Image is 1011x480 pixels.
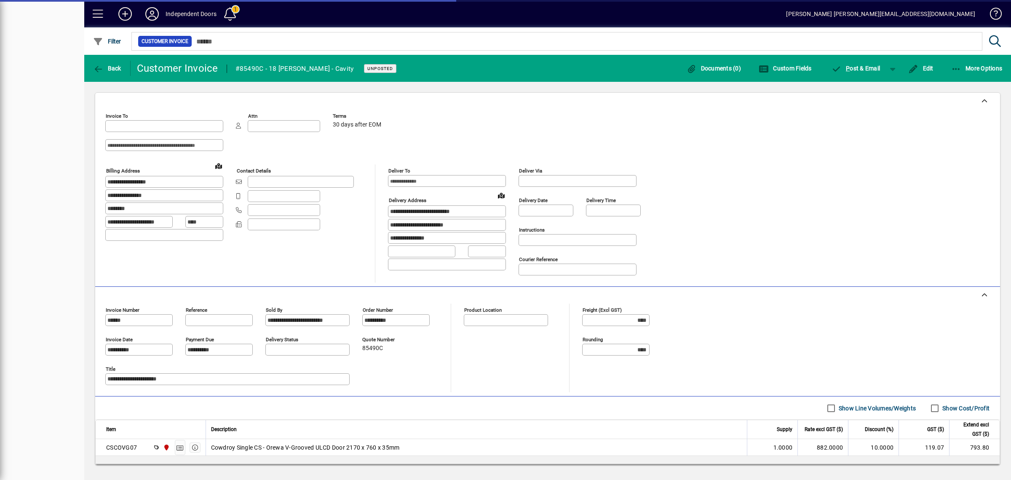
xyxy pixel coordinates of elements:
[832,65,880,72] span: ost & Email
[106,443,137,452] div: CSCOVG07
[106,307,139,313] mat-label: Invoice number
[899,439,949,456] td: 119.07
[684,61,743,76] button: Documents (0)
[93,65,121,72] span: Back
[166,7,217,21] div: Independent Doors
[586,197,616,203] mat-label: Delivery time
[984,2,1000,29] a: Knowledge Base
[333,113,383,119] span: Terms
[955,420,989,439] span: Extend excl GST ($)
[388,168,410,174] mat-label: Deliver To
[333,121,381,128] span: 30 days after EOM
[106,337,133,342] mat-label: Invoice date
[464,307,502,313] mat-label: Product location
[848,439,899,456] td: 10.0000
[805,425,843,434] span: Rate excl GST ($)
[906,61,936,76] button: Edit
[211,425,237,434] span: Description
[846,65,850,72] span: P
[93,38,121,45] span: Filter
[837,404,916,413] label: Show Line Volumes/Weights
[106,366,115,372] mat-label: Title
[266,337,298,342] mat-label: Delivery status
[927,425,944,434] span: GST ($)
[583,307,622,313] mat-label: Freight (excl GST)
[91,34,123,49] button: Filter
[161,443,171,452] span: Christchurch
[211,443,400,452] span: Cowdroy Single CS - Orewa V-Grooved ULCD Door 2170 x 760 x 35mm
[137,62,218,75] div: Customer Invoice
[777,425,792,434] span: Supply
[757,61,814,76] button: Custom Fields
[495,189,508,202] a: View on map
[827,61,885,76] button: Post & Email
[112,6,139,22] button: Add
[949,439,1000,456] td: 793.80
[786,7,975,21] div: [PERSON_NAME] [PERSON_NAME][EMAIL_ADDRESS][DOMAIN_NAME]
[106,113,128,119] mat-label: Invoice To
[803,443,843,452] div: 882.0000
[248,113,257,119] mat-label: Attn
[908,65,933,72] span: Edit
[139,6,166,22] button: Profile
[235,62,354,76] div: #85490C - 18 [PERSON_NAME] - Cavity
[949,61,1005,76] button: More Options
[865,425,893,434] span: Discount (%)
[186,337,214,342] mat-label: Payment due
[519,168,542,174] mat-label: Deliver via
[367,66,393,71] span: Unposted
[362,337,413,342] span: Quote number
[941,404,990,413] label: Show Cost/Profit
[106,425,116,434] span: Item
[266,307,282,313] mat-label: Sold by
[363,307,393,313] mat-label: Order number
[686,65,741,72] span: Documents (0)
[91,61,123,76] button: Back
[84,61,131,76] app-page-header-button: Back
[362,345,383,352] span: 85490C
[212,159,225,173] a: View on map
[951,65,1003,72] span: More Options
[519,256,558,262] mat-label: Courier Reference
[186,307,207,313] mat-label: Reference
[519,197,548,203] mat-label: Delivery date
[773,443,793,452] span: 1.0000
[519,227,545,233] mat-label: Instructions
[759,65,812,72] span: Custom Fields
[583,337,603,342] mat-label: Rounding
[142,37,188,46] span: Customer Invoice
